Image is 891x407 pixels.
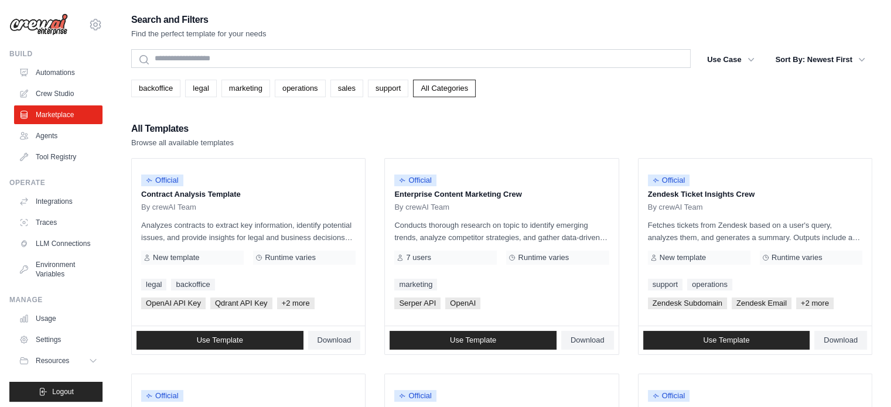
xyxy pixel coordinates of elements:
[131,137,234,149] p: Browse all available templates
[450,336,496,345] span: Use Template
[518,253,569,262] span: Runtime varies
[141,189,356,200] p: Contract Analysis Template
[643,331,810,350] a: Use Template
[14,330,103,349] a: Settings
[648,297,727,309] span: Zendesk Subdomain
[814,331,867,350] a: Download
[390,331,557,350] a: Use Template
[14,63,103,82] a: Automations
[9,382,103,402] button: Logout
[210,297,272,309] span: Qdrant API Key
[14,148,103,166] a: Tool Registry
[445,297,480,309] span: OpenAI
[14,213,103,232] a: Traces
[687,279,732,290] a: operations
[394,219,609,244] p: Conducts thorough research on topic to identify emerging trends, analyze competitor strategies, a...
[14,105,103,124] a: Marketplace
[36,356,69,365] span: Resources
[824,336,858,345] span: Download
[413,80,476,97] a: All Categories
[394,189,609,200] p: Enterprise Content Marketing Crew
[330,80,363,97] a: sales
[52,387,74,396] span: Logout
[648,219,862,244] p: Fetches tickets from Zendesk based on a user's query, analyzes them, and generates a summary. Out...
[277,297,315,309] span: +2 more
[14,309,103,328] a: Usage
[703,336,749,345] span: Use Template
[648,203,703,212] span: By crewAI Team
[265,253,316,262] span: Runtime varies
[571,336,605,345] span: Download
[14,84,103,103] a: Crew Studio
[648,175,690,186] span: Official
[221,80,270,97] a: marketing
[561,331,614,350] a: Download
[394,175,436,186] span: Official
[9,49,103,59] div: Build
[14,255,103,283] a: Environment Variables
[700,49,762,70] button: Use Case
[131,80,180,97] a: backoffice
[136,331,303,350] a: Use Template
[771,253,822,262] span: Runtime varies
[153,253,199,262] span: New template
[14,234,103,253] a: LLM Connections
[648,189,862,200] p: Zendesk Ticket Insights Crew
[9,295,103,305] div: Manage
[14,351,103,370] button: Resources
[141,279,166,290] a: legal
[131,121,234,137] h2: All Templates
[394,279,437,290] a: marketing
[185,80,216,97] a: legal
[660,253,706,262] span: New template
[171,279,214,290] a: backoffice
[141,203,196,212] span: By crewAI Team
[308,331,361,350] a: Download
[318,336,351,345] span: Download
[394,203,449,212] span: By crewAI Team
[275,80,326,97] a: operations
[394,390,436,402] span: Official
[141,219,356,244] p: Analyzes contracts to extract key information, identify potential issues, and provide insights fo...
[141,175,183,186] span: Official
[9,13,68,36] img: Logo
[131,12,267,28] h2: Search and Filters
[732,297,791,309] span: Zendesk Email
[648,279,682,290] a: support
[141,297,206,309] span: OpenAI API Key
[796,297,834,309] span: +2 more
[141,390,183,402] span: Official
[131,28,267,40] p: Find the perfect template for your needs
[9,178,103,187] div: Operate
[197,336,243,345] span: Use Template
[406,253,431,262] span: 7 users
[14,126,103,145] a: Agents
[394,297,441,309] span: Serper API
[648,390,690,402] span: Official
[368,80,408,97] a: support
[14,192,103,211] a: Integrations
[769,49,872,70] button: Sort By: Newest First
